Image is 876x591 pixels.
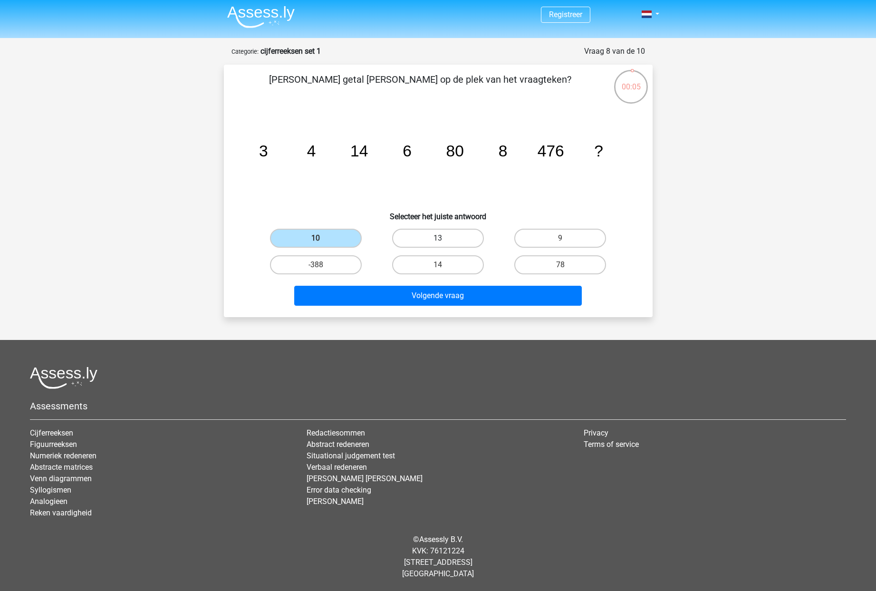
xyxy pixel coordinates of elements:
tspan: 80 [446,142,463,160]
small: Categorie: [231,48,259,55]
a: Error data checking [307,485,371,494]
div: © KVK: 76121224 [STREET_ADDRESS] [GEOGRAPHIC_DATA] [23,526,853,587]
tspan: 476 [537,142,564,160]
label: 78 [514,255,606,274]
a: Privacy [584,428,608,437]
a: Numeriek redeneren [30,451,96,460]
img: Assessly logo [30,367,97,389]
tspan: ? [594,142,603,160]
a: Registreer [549,10,582,19]
a: Venn diagrammen [30,474,92,483]
a: Figuurreeksen [30,440,77,449]
strong: cijferreeksen set 1 [260,47,321,56]
tspan: 6 [403,142,412,160]
a: Redactiesommen [307,428,365,437]
button: Volgende vraag [294,286,582,306]
a: [PERSON_NAME] [PERSON_NAME] [307,474,423,483]
a: Verbaal redeneren [307,463,367,472]
label: -388 [270,255,362,274]
a: Reken vaardigheid [30,508,92,517]
tspan: 4 [307,142,316,160]
label: 13 [392,229,484,248]
a: Cijferreeksen [30,428,73,437]
div: 00:05 [613,69,649,93]
h6: Selecteer het juiste antwoord [239,204,637,221]
label: 14 [392,255,484,274]
a: Situational judgement test [307,451,395,460]
tspan: 14 [350,142,368,160]
div: Vraag 8 van de 10 [584,46,645,57]
a: Abstracte matrices [30,463,93,472]
img: Assessly [227,6,295,28]
label: 10 [270,229,362,248]
label: 9 [514,229,606,248]
a: Assessly B.V. [419,535,463,544]
a: Analogieen [30,497,67,506]
h5: Assessments [30,400,846,412]
tspan: 3 [259,142,268,160]
p: [PERSON_NAME] getal [PERSON_NAME] op de plek van het vraagteken? [239,72,602,101]
a: Syllogismen [30,485,71,494]
a: Abstract redeneren [307,440,369,449]
a: [PERSON_NAME] [307,497,364,506]
tspan: 8 [498,142,507,160]
a: Terms of service [584,440,639,449]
